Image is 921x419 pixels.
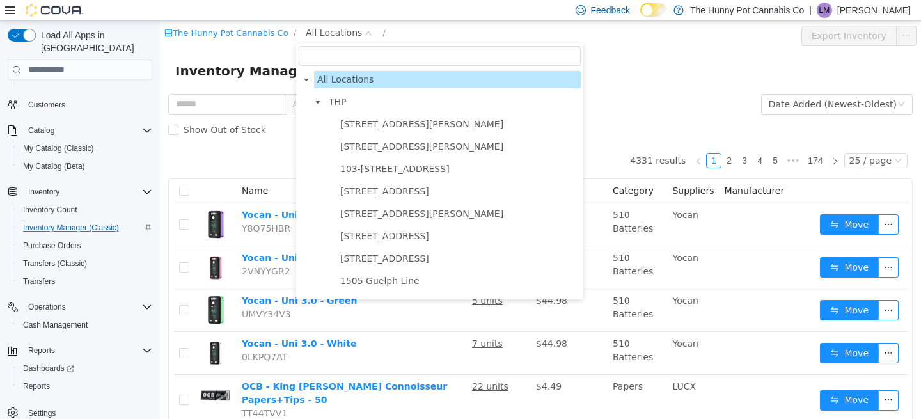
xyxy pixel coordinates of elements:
[82,331,127,341] span: 0LKPQ7AT
[13,316,157,334] button: Cash Management
[4,8,13,16] i: icon: shop
[180,210,269,220] span: [STREET_ADDRESS]
[737,79,745,88] i: icon: down
[18,238,86,253] a: Purchase Orders
[40,187,72,219] img: Yocan - Uni 3.0 - Violet hero shot
[177,184,421,202] span: 1288 Ritson Rd N
[23,241,81,251] span: Purchase Orders
[143,56,150,62] i: icon: caret-down
[448,182,507,225] td: 510 Batteries
[180,120,343,130] span: [STREET_ADDRESS][PERSON_NAME]
[660,236,719,257] button: icon: swapMove
[18,361,152,376] span: Dashboards
[139,25,421,45] input: filter select
[564,164,624,175] span: Manufacturer
[134,7,136,17] span: /
[623,132,643,147] span: •••
[26,4,83,17] img: Cova
[512,189,538,199] span: Yocan
[180,98,343,108] span: [STREET_ADDRESS][PERSON_NAME]
[177,274,421,291] span: 1642 Merivale Rd
[23,299,152,315] span: Operations
[18,238,152,253] span: Purchase Orders
[180,255,260,265] span: 1505 Guelph Line
[3,183,157,201] button: Inventory
[13,273,157,290] button: Transfers
[18,220,124,235] a: Inventory Manager (Classic)
[512,232,538,242] span: Yocan
[18,202,152,217] span: Inventory Count
[13,139,157,157] button: My Catalog (Classic)
[18,379,152,394] span: Reports
[718,279,739,299] button: icon: ellipsis
[18,361,79,376] a: Dashboards
[640,3,667,17] input: Dark Mode
[817,3,832,18] div: Logan Marston
[19,104,111,114] span: Show Out of Stock
[608,132,622,146] a: 5
[18,202,83,217] a: Inventory Count
[642,4,737,25] button: Export Inventory
[82,245,130,255] span: 2VNYYGR2
[18,141,99,156] a: My Catalog (Classic)
[718,369,739,390] button: icon: ellipsis
[28,408,56,418] span: Settings
[13,360,157,377] a: Dashboards
[312,317,343,328] u: 7 units
[23,184,152,200] span: Inventory
[13,157,157,175] button: My Catalog (Beta)
[82,189,196,199] a: Yocan - Uni 3.0 - Violet
[23,320,88,330] span: Cash Management
[169,75,187,86] span: THP
[82,387,127,397] span: TT44TVV1
[4,7,128,17] a: icon: shopThe Hunny Pot Cannabis Co
[23,143,94,154] span: My Catalog (Classic)
[23,161,85,171] span: My Catalog (Beta)
[23,381,50,391] span: Reports
[28,302,66,312] span: Operations
[23,343,60,358] button: Reports
[736,4,757,25] button: icon: ellipsis
[660,322,719,342] button: icon: swapMove
[177,251,421,269] span: 1505 Guelph Line
[40,316,72,348] img: Yocan - Uni 3.0 - White hero shot
[23,343,152,358] span: Reports
[562,132,576,146] a: 2
[28,100,65,110] span: Customers
[512,360,536,370] span: LUCX
[23,184,65,200] button: Inventory
[644,132,666,146] a: 174
[18,220,152,235] span: Inventory Manager (Classic)
[470,132,526,147] li: 4331 results
[223,7,225,17] span: /
[155,78,161,84] i: icon: caret-down
[18,256,92,271] a: Transfers (Classic)
[718,193,739,214] button: icon: ellipsis
[512,274,538,285] span: Yocan
[23,299,71,315] button: Operations
[23,123,152,138] span: Catalog
[177,95,421,112] span: 100 Jamieson Pkwy
[15,40,161,60] span: Inventory Manager
[82,274,197,285] a: Yocan - Uni 3.0 - Green
[180,187,343,198] span: [STREET_ADDRESS][PERSON_NAME]
[448,225,507,268] td: 510 Batteries
[166,72,421,90] span: THP
[718,236,739,257] button: icon: ellipsis
[512,164,554,175] span: Suppliers
[28,345,55,356] span: Reports
[689,132,732,146] div: 25 / page
[609,74,737,93] div: Date Added (Newest-Oldest)
[82,202,130,212] span: Y8Q75HBR
[592,132,608,147] li: 4
[13,201,157,219] button: Inventory Count
[40,359,72,391] img: OCB - King Slim Connoisseur Papers+Tips - 50 hero shot
[18,317,152,333] span: Cash Management
[18,317,93,333] a: Cash Management
[376,360,402,370] span: $4.49
[312,360,349,370] u: 22 units
[376,317,407,328] span: $44.98
[23,258,87,269] span: Transfers (Classic)
[448,354,507,405] td: Papers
